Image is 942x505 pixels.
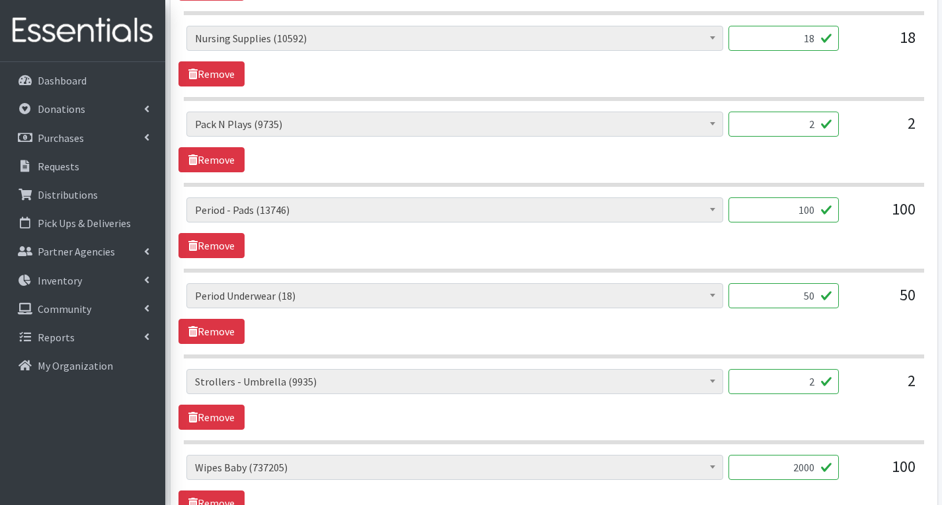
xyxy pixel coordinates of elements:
[186,112,723,137] span: Pack N Plays (9735)
[178,319,245,344] a: Remove
[38,217,131,230] p: Pick Ups & Deliveries
[195,286,715,305] span: Period Underwear (18)
[195,372,715,391] span: Strollers - Umbrella (9935)
[186,369,723,394] span: Strollers - Umbrella (9935)
[38,302,91,316] p: Community
[5,238,160,265] a: Partner Agencies
[728,26,839,51] input: Quantity
[178,61,245,86] a: Remove
[5,153,160,180] a: Requests
[195,115,715,133] span: Pack N Plays (9735)
[38,359,113,372] p: My Organization
[849,26,916,61] div: 18
[38,131,84,145] p: Purchases
[5,67,160,94] a: Dashboard
[186,197,723,222] span: Period - Pads (13746)
[186,26,723,51] span: Nursing Supplies (10592)
[728,283,839,308] input: Quantity
[38,102,85,116] p: Donations
[38,74,87,87] p: Dashboard
[38,188,98,201] p: Distributions
[5,9,160,53] img: HumanEssentials
[186,283,723,308] span: Period Underwear (18)
[5,324,160,351] a: Reports
[38,160,79,173] p: Requests
[5,296,160,322] a: Community
[728,455,839,480] input: Quantity
[38,245,115,258] p: Partner Agencies
[38,274,82,287] p: Inventory
[178,405,245,430] a: Remove
[195,29,715,48] span: Nursing Supplies (10592)
[5,96,160,122] a: Donations
[849,112,916,147] div: 2
[849,369,916,405] div: 2
[186,455,723,480] span: Wipes Baby (737205)
[5,125,160,151] a: Purchases
[728,197,839,222] input: Quantity
[849,197,916,233] div: 100
[849,455,916,490] div: 100
[38,331,75,344] p: Reports
[728,112,839,137] input: Quantity
[195,458,715,477] span: Wipes Baby (737205)
[195,201,715,219] span: Period - Pads (13746)
[178,233,245,258] a: Remove
[849,283,916,319] div: 50
[728,369,839,394] input: Quantity
[5,267,160,294] a: Inventory
[178,147,245,172] a: Remove
[5,210,160,236] a: Pick Ups & Deliveries
[5,353,160,379] a: My Organization
[5,182,160,208] a: Distributions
